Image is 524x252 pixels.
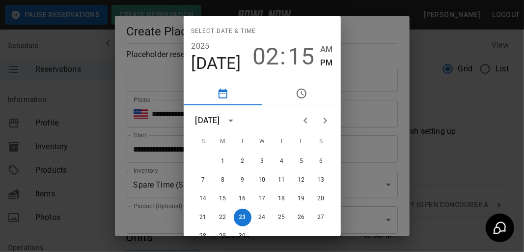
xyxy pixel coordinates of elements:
[320,56,332,69] button: PM
[234,153,251,170] button: 2
[234,190,251,208] button: 16
[293,132,310,152] span: Friday
[273,153,291,170] button: 4
[192,53,241,74] button: [DATE]
[194,190,212,208] button: 14
[273,190,291,208] button: 18
[293,190,310,208] button: 19
[253,190,271,208] button: 17
[234,227,251,245] button: 30
[253,132,271,152] span: Wednesday
[273,209,291,226] button: 25
[312,153,330,170] button: 6
[296,111,315,130] button: Previous month
[253,209,271,226] button: 24
[214,171,232,189] button: 8
[214,209,232,226] button: 22
[312,209,330,226] button: 27
[288,43,314,70] button: 15
[184,82,262,105] button: pick date
[192,39,210,53] button: 2025
[194,171,212,189] button: 7
[312,132,330,152] span: Saturday
[234,171,251,189] button: 9
[262,82,341,105] button: pick time
[273,171,291,189] button: 11
[315,111,335,130] button: Next month
[234,209,251,226] button: 23
[234,132,251,152] span: Tuesday
[192,24,256,39] span: Select date & time
[293,209,310,226] button: 26
[293,171,310,189] button: 12
[293,153,310,170] button: 5
[214,190,232,208] button: 15
[280,43,286,70] span: :
[320,43,332,56] button: AM
[194,132,212,152] span: Sunday
[194,227,212,245] button: 28
[253,171,271,189] button: 10
[222,112,239,129] button: calendar view is open, switch to year view
[312,190,330,208] button: 20
[253,153,271,170] button: 3
[214,227,232,245] button: 29
[312,171,330,189] button: 13
[214,132,232,152] span: Monday
[214,153,232,170] button: 1
[273,132,291,152] span: Thursday
[195,115,220,126] div: [DATE]
[252,43,279,70] button: 02
[194,209,212,226] button: 21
